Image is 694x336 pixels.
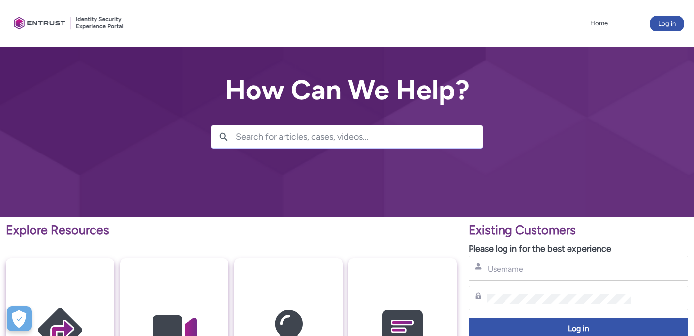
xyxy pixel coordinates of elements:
p: Existing Customers [469,221,688,240]
div: Cookie Preferences [7,306,32,331]
span: Log in [475,323,682,335]
input: Search for articles, cases, videos... [236,125,483,148]
button: Log in [650,16,684,31]
input: Username [487,264,631,274]
p: Please log in for the best experience [469,243,688,256]
h2: How Can We Help? [211,75,483,105]
a: Home [588,16,610,31]
button: Open Preferences [7,306,32,331]
button: Search [211,125,236,148]
p: Explore Resources [6,221,457,240]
